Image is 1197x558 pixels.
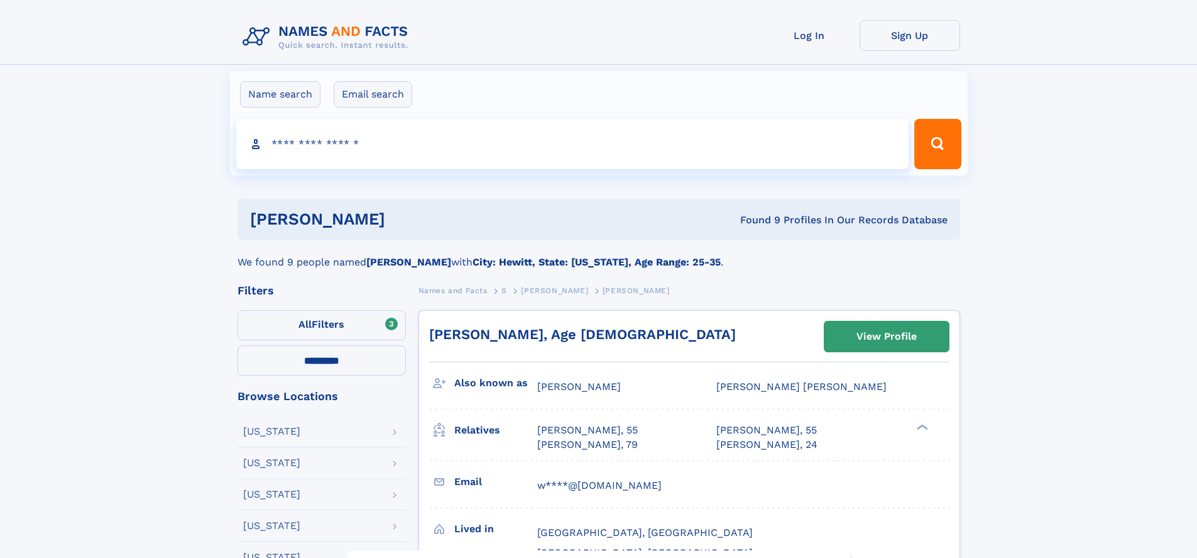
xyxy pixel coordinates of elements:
a: [PERSON_NAME], 55 [716,423,817,437]
a: Sign Up [860,20,960,51]
b: [PERSON_NAME] [366,256,451,268]
span: [PERSON_NAME] [521,286,588,295]
a: View Profile [824,321,949,352]
span: [GEOGRAPHIC_DATA], [GEOGRAPHIC_DATA] [537,527,753,538]
h1: [PERSON_NAME] [250,211,563,227]
h3: Email [454,471,537,493]
span: [PERSON_NAME] [603,286,670,295]
span: S [501,286,507,295]
a: [PERSON_NAME], 79 [537,438,638,452]
label: Email search [334,81,412,108]
a: [PERSON_NAME], 24 [716,438,817,452]
div: [US_STATE] [243,427,300,437]
div: [US_STATE] [243,458,300,468]
a: [PERSON_NAME] [521,282,588,298]
input: search input [236,119,909,169]
div: We found 9 people named with . [238,240,960,270]
span: [PERSON_NAME] [537,381,621,393]
span: [PERSON_NAME] [PERSON_NAME] [716,381,887,393]
button: Search Button [914,119,961,169]
a: Log In [759,20,860,51]
h3: Also known as [454,372,537,394]
div: [US_STATE] [243,489,300,499]
label: Filters [238,310,406,340]
h3: Lived in [454,518,537,540]
div: View Profile [856,322,917,351]
span: All [298,318,312,330]
a: [PERSON_NAME], Age [DEMOGRAPHIC_DATA] [429,326,736,342]
div: ❯ [914,423,929,432]
img: Logo Names and Facts [238,20,418,54]
div: Filters [238,285,406,296]
b: City: Hewitt, State: [US_STATE], Age Range: 25-35 [473,256,721,268]
div: Browse Locations [238,391,406,402]
a: S [501,282,507,298]
div: Found 9 Profiles In Our Records Database [562,213,948,227]
h3: Relatives [454,420,537,441]
a: Names and Facts [418,282,488,298]
a: [PERSON_NAME], 55 [537,423,638,437]
div: [US_STATE] [243,521,300,531]
label: Name search [240,81,320,108]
